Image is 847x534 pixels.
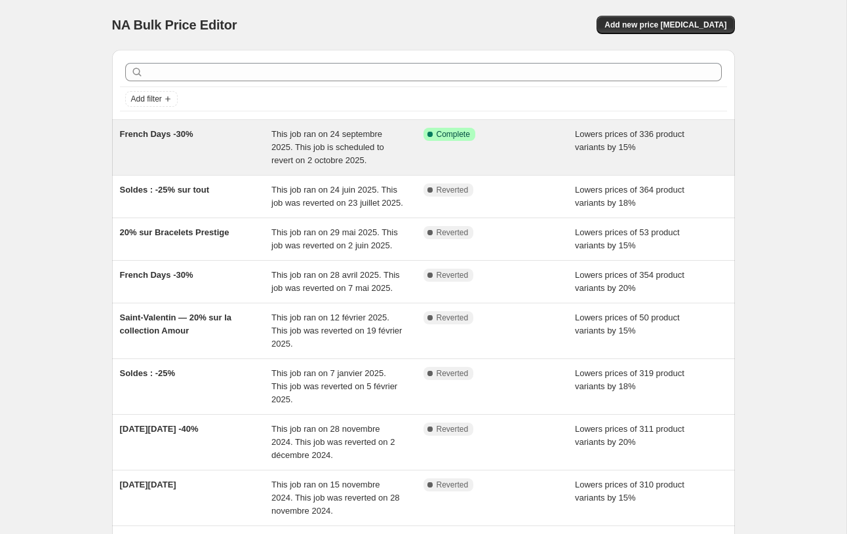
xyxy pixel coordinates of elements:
span: This job ran on 28 novembre 2024. This job was reverted on 2 décembre 2024. [271,424,395,460]
span: Lowers prices of 354 product variants by 20% [575,270,684,293]
span: Lowers prices of 311 product variants by 20% [575,424,684,447]
span: NA Bulk Price Editor [112,18,237,32]
span: Reverted [437,270,469,280]
span: Lowers prices of 50 product variants by 15% [575,313,680,335]
span: [DATE][DATE] [120,480,176,489]
span: Complete [437,129,470,140]
span: Saint-Valentin — 20% sur la collection Amour [120,313,232,335]
span: Lowers prices of 336 product variants by 15% [575,129,684,152]
span: [DATE][DATE] -40% [120,424,199,434]
span: Lowers prices of 53 product variants by 15% [575,227,680,250]
span: French Days -30% [120,270,193,280]
span: Soldes : -25% [120,368,176,378]
button: Add new price [MEDICAL_DATA] [597,16,734,34]
span: Reverted [437,227,469,238]
span: This job ran on 12 février 2025. This job was reverted on 19 février 2025. [271,313,402,349]
span: French Days -30% [120,129,193,139]
span: This job ran on 24 septembre 2025. This job is scheduled to revert on 2 octobre 2025. [271,129,384,165]
span: Lowers prices of 364 product variants by 18% [575,185,684,208]
span: This job ran on 28 avril 2025. This job was reverted on 7 mai 2025. [271,270,400,293]
span: This job ran on 24 juin 2025. This job was reverted on 23 juillet 2025. [271,185,403,208]
span: 20% sur Bracelets Prestige [120,227,229,237]
span: This job ran on 15 novembre 2024. This job was reverted on 28 novembre 2024. [271,480,400,516]
span: This job ran on 7 janvier 2025. This job was reverted on 5 février 2025. [271,368,397,404]
span: Reverted [437,185,469,195]
span: Reverted [437,313,469,323]
span: Lowers prices of 310 product variants by 15% [575,480,684,503]
span: Reverted [437,480,469,490]
span: Soldes : -25% sur tout [120,185,210,195]
span: This job ran on 29 mai 2025. This job was reverted on 2 juin 2025. [271,227,398,250]
span: Add filter [131,94,162,104]
button: Add filter [125,91,178,107]
span: Reverted [437,424,469,434]
span: Add new price [MEDICAL_DATA] [604,20,726,30]
span: Lowers prices of 319 product variants by 18% [575,368,684,391]
span: Reverted [437,368,469,379]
